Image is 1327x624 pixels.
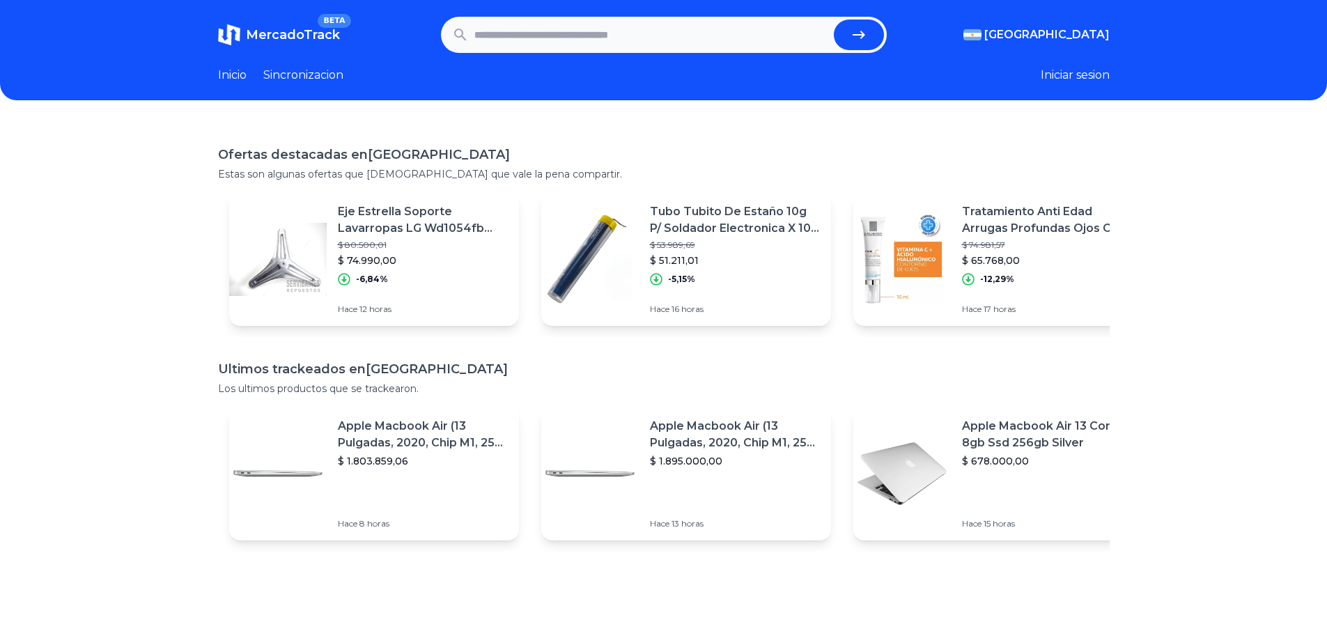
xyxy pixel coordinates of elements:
a: Featured imageApple Macbook Air (13 Pulgadas, 2020, Chip M1, 256 Gb De Ssd, 8 Gb De Ram) - Plata$... [229,407,519,540]
p: Hace 17 horas [962,304,1132,315]
p: $ 74.990,00 [338,253,508,267]
button: [GEOGRAPHIC_DATA] [963,26,1110,43]
img: Featured image [229,425,327,522]
a: Featured imageTubo Tubito De Estaño 10g P/ Soldador Electronica X 10u Htec$ 53.989,69$ 51.211,01-... [541,192,831,326]
p: $ 1.895.000,00 [650,454,820,468]
p: Apple Macbook Air (13 Pulgadas, 2020, Chip M1, 256 Gb De Ssd, 8 Gb De Ram) - Plata [650,418,820,451]
p: Hace 8 horas [338,518,508,529]
a: Featured imageApple Macbook Air (13 Pulgadas, 2020, Chip M1, 256 Gb De Ssd, 8 Gb De Ram) - Plata$... [541,407,831,540]
img: Featured image [229,210,327,308]
p: Apple Macbook Air (13 Pulgadas, 2020, Chip M1, 256 Gb De Ssd, 8 Gb De Ram) - Plata [338,418,508,451]
p: Estas son algunas ofertas que [DEMOGRAPHIC_DATA] que vale la pena compartir. [218,167,1110,181]
p: -12,29% [980,274,1014,285]
p: $ 1.803.859,06 [338,454,508,468]
p: Tubo Tubito De Estaño 10g P/ Soldador Electronica X 10u Htec [650,203,820,237]
p: Hace 12 horas [338,304,508,315]
a: Inicio [218,67,247,84]
a: Featured imageEje Estrella Soporte Lavarropas LG Wd1054fb Original$ 80.500,01$ 74.990,00-6,84%Hac... [229,192,519,326]
p: Eje Estrella Soporte Lavarropas LG Wd1054fb Original [338,203,508,237]
p: Hace 13 horas [650,518,820,529]
img: Argentina [963,29,981,40]
h1: Ofertas destacadas en [GEOGRAPHIC_DATA] [218,145,1110,164]
p: $ 51.211,01 [650,253,820,267]
p: -5,15% [668,274,695,285]
button: Iniciar sesion [1041,67,1110,84]
img: Featured image [541,210,639,308]
p: Apple Macbook Air 13 Core I5 8gb Ssd 256gb Silver [962,418,1132,451]
p: -6,84% [356,274,388,285]
p: Hace 15 horas [962,518,1132,529]
a: Featured imageTratamiento Anti Edad Arrugas Profundas Ojos Con Ácido Hialu La [PERSON_NAME]-posay... [853,192,1143,326]
img: Featured image [541,425,639,522]
a: MercadoTrackBETA [218,24,340,46]
img: MercadoTrack [218,24,240,46]
p: Hace 16 horas [650,304,820,315]
a: Featured imageApple Macbook Air 13 Core I5 8gb Ssd 256gb Silver$ 678.000,00Hace 15 horas [853,407,1143,540]
img: Featured image [853,425,951,522]
h1: Ultimos trackeados en [GEOGRAPHIC_DATA] [218,359,1110,379]
p: $ 53.989,69 [650,240,820,251]
p: $ 65.768,00 [962,253,1132,267]
p: Tratamiento Anti Edad Arrugas Profundas Ojos Con Ácido Hialu La [PERSON_NAME]-posay [962,203,1132,237]
p: Los ultimos productos que se trackearon. [218,382,1110,396]
p: $ 74.981,57 [962,240,1132,251]
p: $ 80.500,01 [338,240,508,251]
p: $ 678.000,00 [962,454,1132,468]
span: [GEOGRAPHIC_DATA] [984,26,1110,43]
span: MercadoTrack [246,27,340,42]
a: Sincronizacion [263,67,343,84]
img: Featured image [853,210,951,308]
span: BETA [318,14,350,28]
